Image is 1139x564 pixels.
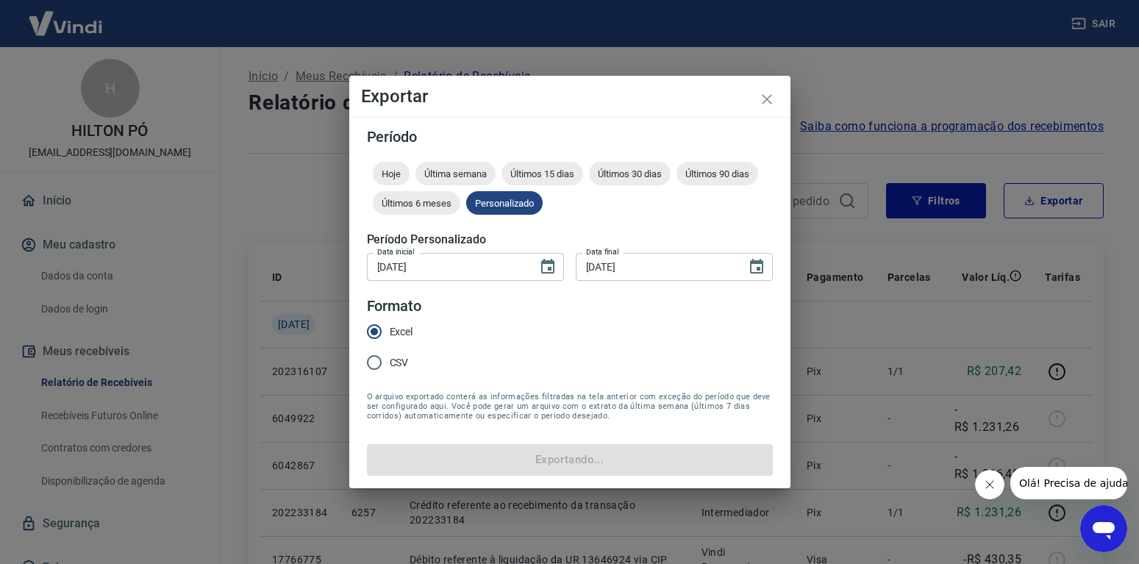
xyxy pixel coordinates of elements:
legend: Formato [367,296,422,317]
button: close [749,82,785,117]
button: Choose date, selected date is 31 de mar de 2025 [742,252,771,282]
div: Hoje [373,162,410,185]
div: Última semana [415,162,496,185]
h4: Exportar [361,88,779,105]
div: Últimos 6 meses [373,191,460,215]
span: Última semana [415,168,496,179]
button: Choose date, selected date is 1 de mar de 2025 [533,252,563,282]
span: Últimos 90 dias [676,168,758,179]
span: CSV [390,355,409,371]
div: Últimos 30 dias [589,162,671,185]
div: Últimos 90 dias [676,162,758,185]
h5: Período [367,129,773,144]
span: O arquivo exportado conterá as informações filtradas na tela anterior com exceção do período que ... [367,392,773,421]
label: Data final [586,246,619,257]
div: Personalizado [466,191,543,215]
span: Últimos 15 dias [501,168,583,179]
iframe: Mensagem da empresa [1010,467,1127,499]
input: DD/MM/YYYY [367,253,527,280]
label: Data inicial [377,246,415,257]
span: Olá! Precisa de ajuda? [9,10,124,22]
input: DD/MM/YYYY [576,253,736,280]
span: Personalizado [466,198,543,209]
span: Hoje [373,168,410,179]
iframe: Fechar mensagem [975,470,1004,499]
span: Últimos 30 dias [589,168,671,179]
div: Últimos 15 dias [501,162,583,185]
span: Últimos 6 meses [373,198,460,209]
iframe: Botão para abrir a janela de mensagens [1080,505,1127,552]
h5: Período Personalizado [367,232,773,247]
span: Excel [390,324,413,340]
